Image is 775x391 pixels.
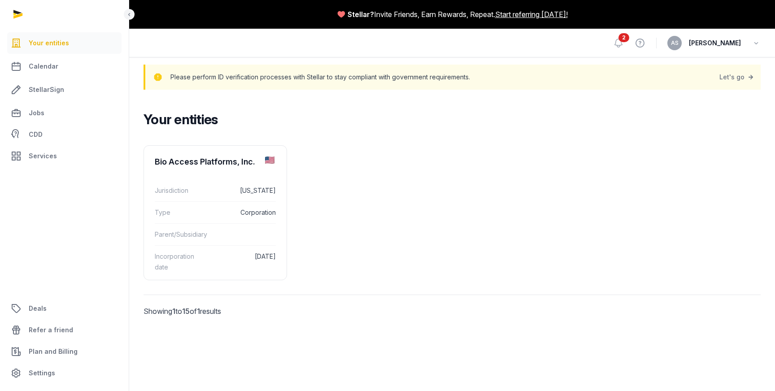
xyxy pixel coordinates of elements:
a: StellarSign [7,79,122,100]
span: 1 [172,307,175,316]
span: Stellar? [348,9,374,20]
span: 15 [182,307,190,316]
span: 2 [618,33,629,42]
a: Bio Access Platforms, Inc.Jurisdiction[US_STATE]TypeCorporationParent/SubsidiaryIncorporation dat... [144,146,287,285]
span: StellarSign [29,84,64,95]
a: Calendar [7,56,122,77]
dt: Parent/Subsidiary [155,229,203,240]
span: Plan and Billing [29,346,78,357]
span: Deals [29,303,47,314]
h2: Your entities [144,111,753,127]
p: Showing to of results [144,295,287,327]
img: us.png [265,156,274,164]
a: Services [7,145,122,167]
dt: Jurisdiction [155,185,200,196]
a: Jobs [7,102,122,124]
a: CDD [7,126,122,143]
a: Settings [7,362,122,384]
span: Calendar [29,61,58,72]
a: Let's go [719,71,755,83]
span: Refer a friend [29,325,73,335]
span: Services [29,151,57,161]
dd: Corporation [208,207,276,218]
a: Plan and Billing [7,341,122,362]
span: CDD [29,129,43,140]
a: Your entities [7,32,122,54]
span: [PERSON_NAME] [689,38,741,48]
span: Jobs [29,108,44,118]
button: AS [667,36,682,50]
a: Refer a friend [7,319,122,341]
a: Start referring [DATE]! [495,9,568,20]
dt: Type [155,207,200,218]
dd: [DATE] [208,251,276,273]
a: Deals [7,298,122,319]
span: AS [671,40,679,46]
span: Settings [29,368,55,378]
div: Bio Access Platforms, Inc. [155,156,255,167]
span: 1 [197,307,200,316]
p: Please perform ID verification processes with Stellar to stay compliant with government requireme... [170,71,470,83]
dt: Incorporation date [155,251,200,273]
dd: [US_STATE] [208,185,276,196]
span: Your entities [29,38,69,48]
